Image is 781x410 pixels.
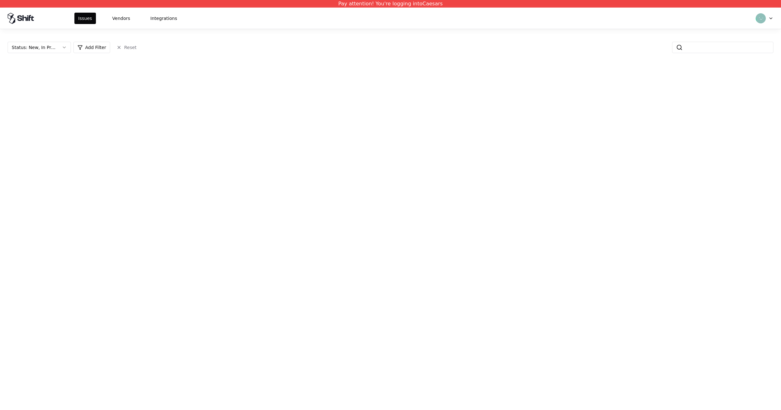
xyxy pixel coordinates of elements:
[12,44,57,51] div: Status : New, In Progress
[147,13,181,24] button: Integrations
[113,42,140,53] button: Reset
[74,13,96,24] button: Issues
[109,13,134,24] button: Vendors
[73,42,110,53] button: Add Filter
